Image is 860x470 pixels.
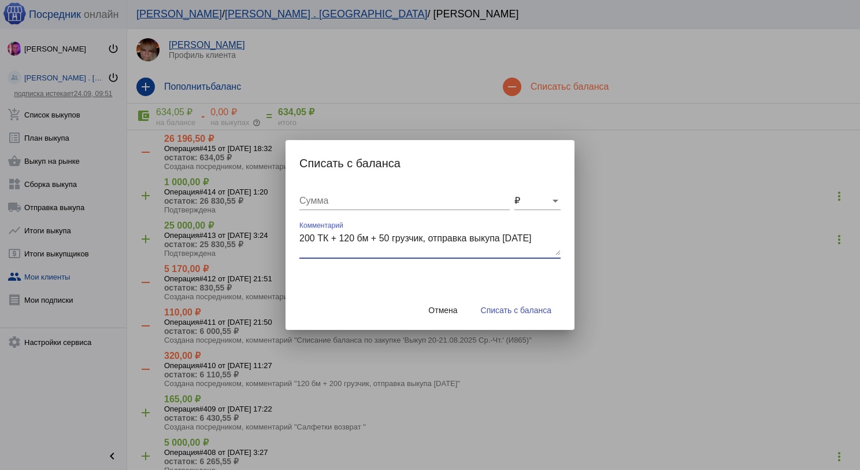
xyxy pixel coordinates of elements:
[481,306,551,315] span: Списать с баланса
[472,300,561,321] button: Списать с баланса
[299,154,561,172] h2: Списать с баланса
[419,300,466,321] button: Отмена
[514,196,520,205] span: ₽
[428,306,457,315] span: Отмена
